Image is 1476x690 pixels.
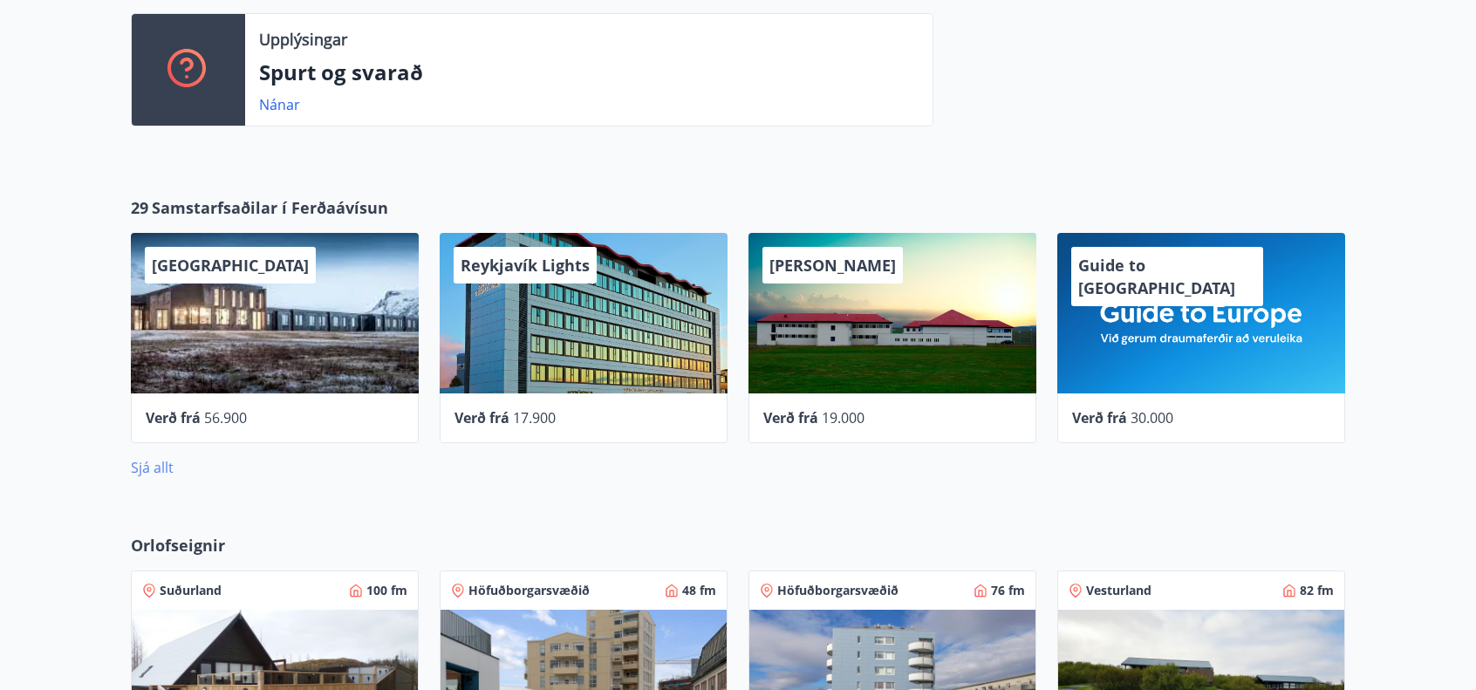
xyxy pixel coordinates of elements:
[763,408,818,427] span: Verð frá
[259,28,347,51] p: Upplýsingar
[454,408,509,427] span: Verð frá
[366,582,407,599] span: 100 fm
[513,408,556,427] span: 17.900
[146,408,201,427] span: Verð frá
[991,582,1025,599] span: 76 fm
[682,582,716,599] span: 48 fm
[461,255,590,276] span: Reykjavík Lights
[1072,408,1127,427] span: Verð frá
[1078,255,1235,298] span: Guide to [GEOGRAPHIC_DATA]
[769,255,896,276] span: [PERSON_NAME]
[152,255,309,276] span: [GEOGRAPHIC_DATA]
[131,534,225,557] span: Orlofseignir
[259,95,300,114] a: Nánar
[160,582,222,599] span: Suðurland
[204,408,247,427] span: 56.900
[131,196,148,219] span: 29
[777,582,899,599] span: Höfuðborgarsvæðið
[259,58,919,87] p: Spurt og svarað
[822,408,864,427] span: 19.000
[1300,582,1334,599] span: 82 fm
[1131,408,1173,427] span: 30.000
[131,458,174,477] a: Sjá allt
[152,196,388,219] span: Samstarfsaðilar í Ferðaávísun
[468,582,590,599] span: Höfuðborgarsvæðið
[1086,582,1151,599] span: Vesturland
